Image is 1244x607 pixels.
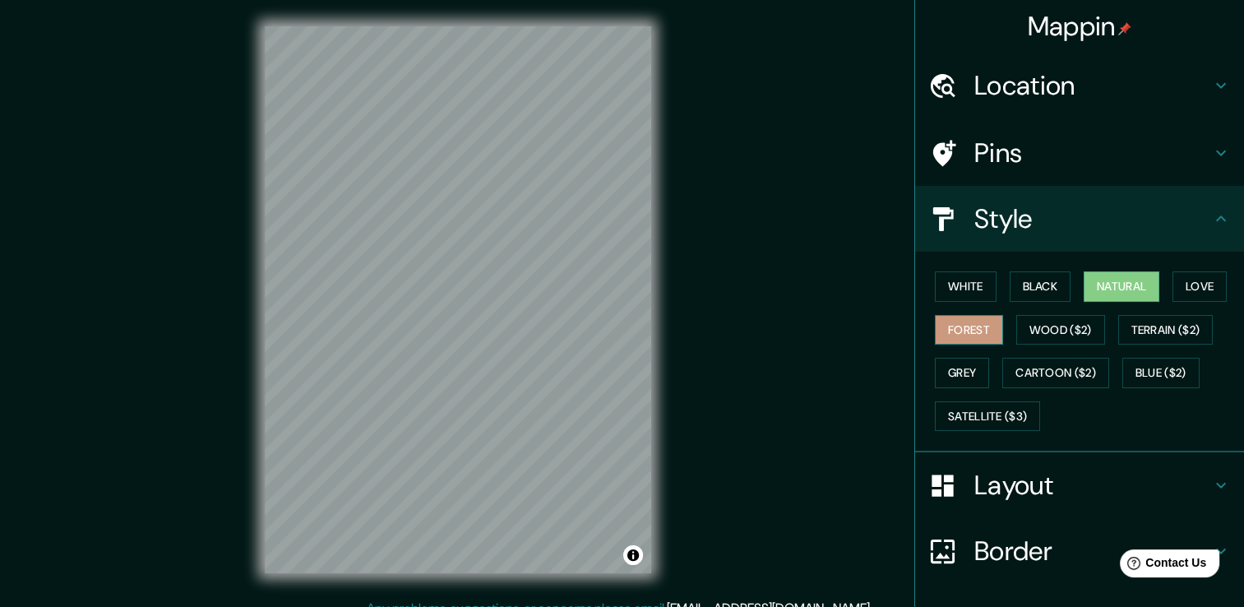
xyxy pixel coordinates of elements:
[1002,358,1109,388] button: Cartoon ($2)
[915,452,1244,518] div: Layout
[935,358,989,388] button: Grey
[265,26,651,573] canvas: Map
[974,69,1211,102] h4: Location
[1028,10,1132,43] h4: Mappin
[623,545,643,565] button: Toggle attribution
[1098,543,1226,589] iframe: Help widget launcher
[1118,315,1214,345] button: Terrain ($2)
[1010,271,1071,302] button: Black
[915,186,1244,252] div: Style
[974,202,1211,235] h4: Style
[915,53,1244,118] div: Location
[915,518,1244,584] div: Border
[974,535,1211,568] h4: Border
[1172,271,1227,302] button: Love
[1084,271,1159,302] button: Natural
[1118,22,1131,35] img: pin-icon.png
[974,137,1211,169] h4: Pins
[974,469,1211,502] h4: Layout
[1122,358,1200,388] button: Blue ($2)
[915,120,1244,186] div: Pins
[935,401,1040,432] button: Satellite ($3)
[935,315,1003,345] button: Forest
[1016,315,1105,345] button: Wood ($2)
[935,271,997,302] button: White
